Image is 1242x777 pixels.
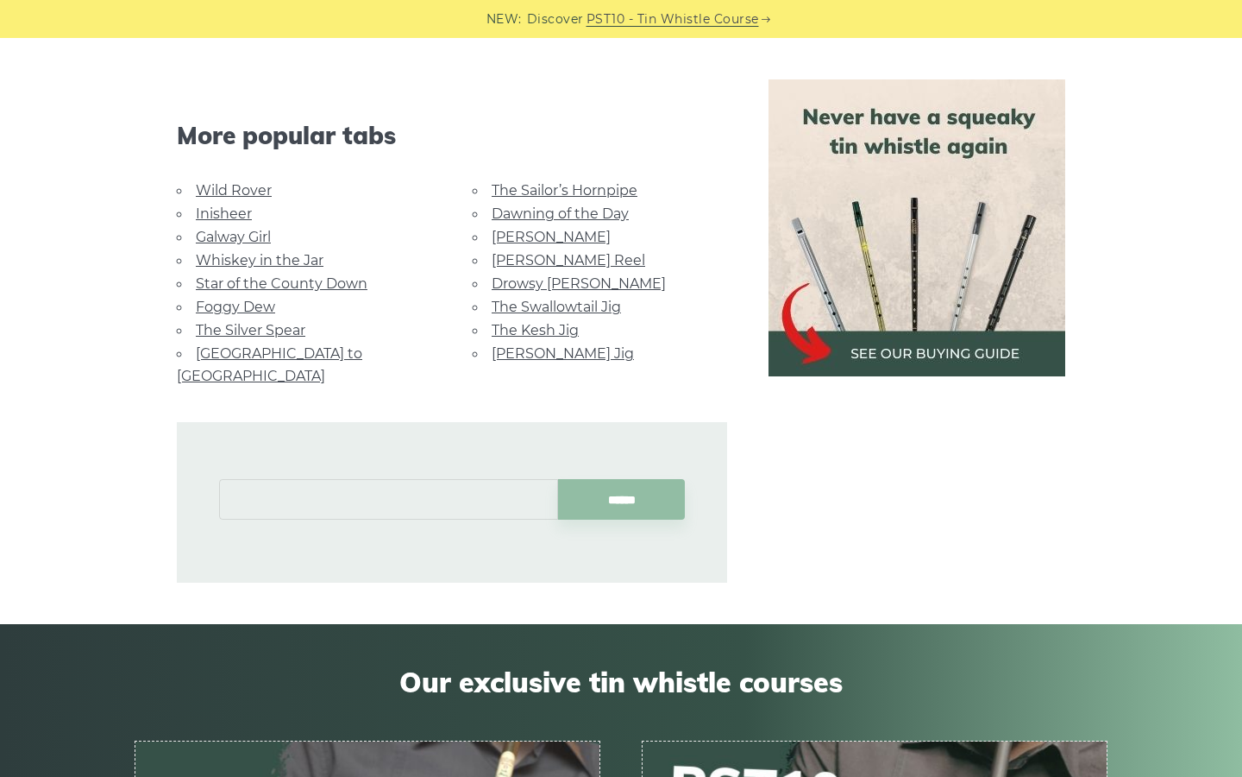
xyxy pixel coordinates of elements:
[196,299,275,315] a: Foggy Dew
[492,205,629,222] a: Dawning of the Day
[135,666,1107,698] span: Our exclusive tin whistle courses
[492,322,579,338] a: The Kesh Jig
[196,322,305,338] a: The Silver Spear
[492,252,645,268] a: [PERSON_NAME] Reel
[177,345,362,384] a: [GEOGRAPHIC_DATA] to [GEOGRAPHIC_DATA]
[196,182,272,199] a: Wild Rover
[492,182,637,199] a: The Sailor’s Hornpipe
[768,79,1065,376] img: tin whistle buying guide
[492,275,666,292] a: Drowsy [PERSON_NAME]
[492,299,621,315] a: The Swallowtail Jig
[586,9,759,29] a: PST10 - Tin Whistle Course
[196,205,252,222] a: Inisheer
[196,275,367,292] a: Star of the County Down
[492,345,634,362] a: [PERSON_NAME] Jig
[177,121,727,150] span: More popular tabs
[492,229,611,245] a: [PERSON_NAME]
[486,9,522,29] span: NEW:
[196,229,271,245] a: Galway Girl
[196,252,323,268] a: Whiskey in the Jar
[527,9,584,29] span: Discover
